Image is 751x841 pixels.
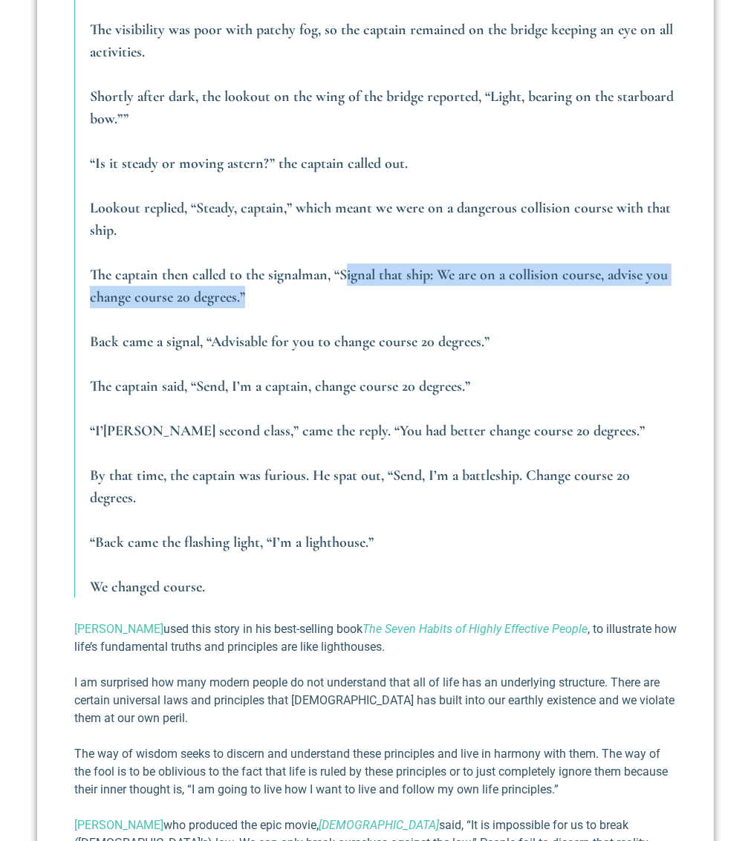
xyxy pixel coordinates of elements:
[90,377,470,395] em: The captain said, “Send, I’m a captain, change course 20 degrees.”
[90,199,671,239] em: Lookout replied, “Steady, captain,” which meant we were on a dangerous collision course with that...
[90,578,205,596] em: We changed course.
[90,533,374,551] em: “Back came the flashing light, “I’m a lighthouse.”
[74,620,677,656] p: used this story in his best-selling book , to illustrate how life’s fundamental truths and princi...
[90,155,408,172] em: “Is it steady or moving astern?” the captain called out.
[90,333,490,351] em: Back came a signal, “Advisable for you to change course 20 degrees.”
[74,745,677,799] p: The way of wisdom seeks to discern and understand these principles and live in harmony with them....
[74,622,163,636] a: [PERSON_NAME]
[74,818,163,832] a: [PERSON_NAME]
[90,21,673,61] em: The visibility was poor with patchy fog, so the captain remained on the bridge keeping an eye on ...
[90,88,674,128] em: Shortly after dark, the lookout on the wing of the bridge reported, “Light, bearing on the starbo...
[90,467,630,507] em: By that time, the captain was furious. He spat out, “Send, I’m a battleship. Change course 20 deg...
[363,622,588,636] a: The Seven Habits of Highly Effective People
[90,422,645,440] em: “I’[PERSON_NAME] second class,” came the reply. “You had better change course 20 degrees.”
[90,266,668,306] em: The captain then called to the signalman, “Signal that ship: We are on a collision course, advise...
[74,674,677,727] p: I am surprised how many modern people do not understand that all of life has an underlying struct...
[319,818,439,832] a: [DEMOGRAPHIC_DATA]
